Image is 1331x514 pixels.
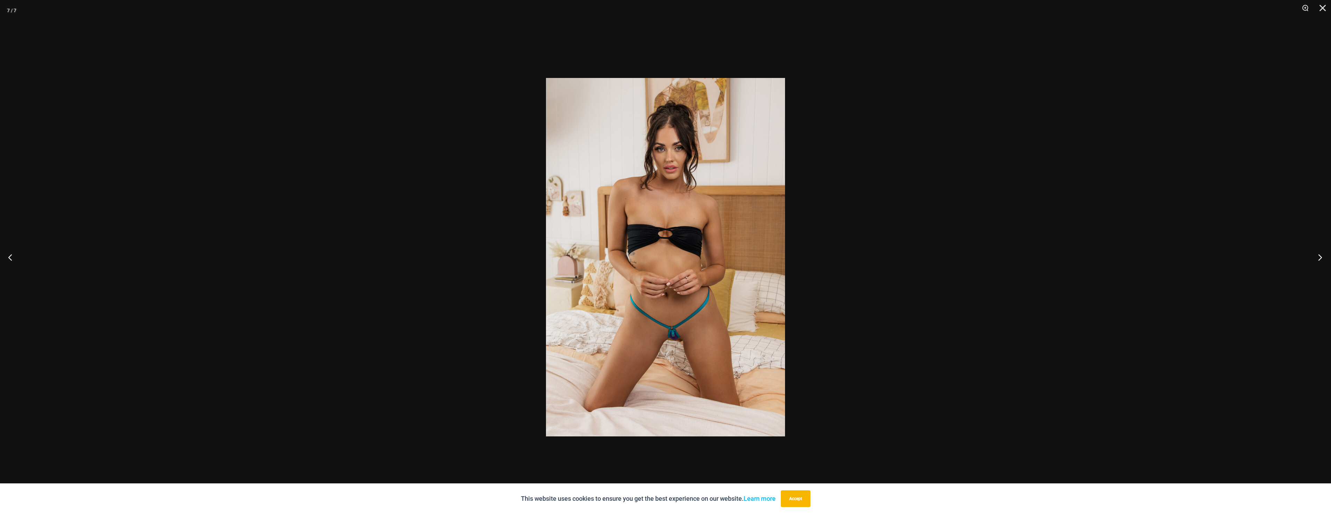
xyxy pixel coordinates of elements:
[1305,240,1331,275] button: Next
[521,493,776,504] p: This website uses cookies to ensure you get the best experience on our website.
[546,78,785,436] img: Georgia PurpleAqua 689 Micro Thong 03
[744,495,776,502] a: Learn more
[781,490,810,507] button: Accept
[7,5,16,16] div: 7 / 7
